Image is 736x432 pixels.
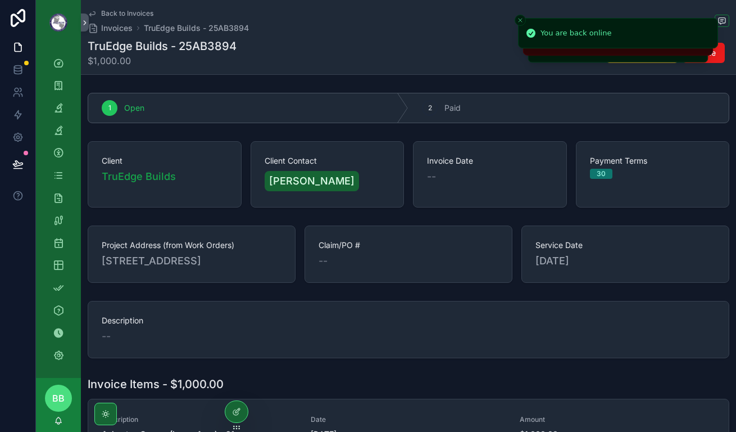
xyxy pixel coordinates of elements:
span: -- [427,169,436,184]
span: [DATE] [535,253,715,269]
span: [STREET_ADDRESS] [102,253,281,269]
span: Service Date [535,240,715,251]
span: -- [319,253,328,269]
span: Claim/PO # [319,240,498,251]
span: Invoices [101,22,133,34]
a: Invoices [88,22,133,34]
span: BB [52,391,65,405]
span: Project Address (from Work Orders) [102,240,281,251]
span: 2 [428,103,432,112]
img: App logo [49,13,67,31]
span: Invoice Date [427,155,553,166]
a: Back to Invoices [88,9,153,18]
a: TruEdge Builds [102,169,176,184]
div: You are back online [540,28,611,39]
h1: Invoice Items - $1,000.00 [88,376,224,392]
span: Client Contact [265,155,390,166]
span: Description [102,315,715,326]
span: [PERSON_NAME] [269,173,355,189]
span: Paid [444,102,461,114]
span: Amount [520,415,715,424]
span: -- [102,328,111,344]
span: 1 [108,103,111,112]
span: $1,000.00 [88,54,237,67]
span: Date [311,415,506,424]
span: Client [102,155,228,166]
h1: TruEdge Builds - 25AB3894 [88,38,237,54]
div: 30 [597,169,606,179]
span: Open [124,102,144,114]
a: [PERSON_NAME] [265,171,359,191]
button: Close toast [515,15,526,26]
div: scrollable content [36,45,81,378]
span: Payment Terms [590,155,716,166]
a: TruEdge Builds - 25AB3894 [144,22,249,34]
span: Description [102,415,297,424]
span: Back to Invoices [101,9,153,18]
